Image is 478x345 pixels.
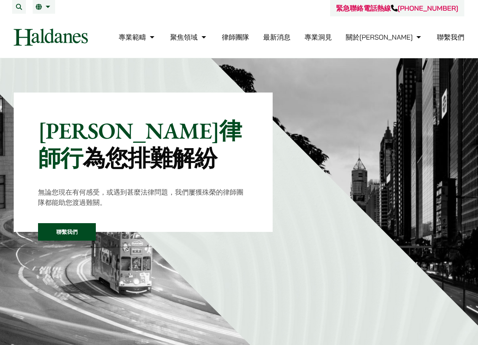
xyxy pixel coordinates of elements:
a: 最新消息 [263,33,291,42]
a: 專業範疇 [119,33,156,42]
a: 關於何敦 [346,33,423,42]
a: 繁 [36,4,52,10]
a: 聚焦領域 [170,33,208,42]
p: 無論您現在有何感受，或遇到甚麼法律問題，我們屢獲殊榮的律師團隊都能助您渡過難關。 [38,187,248,208]
a: 聯繫我們 [38,223,96,241]
a: 律師團隊 [222,33,249,42]
a: 聯繫我們 [437,33,464,42]
img: Logo of Haldanes [14,29,88,46]
a: 專業洞見 [305,33,332,42]
p: [PERSON_NAME]律師行 [38,117,248,172]
a: 緊急聯絡電話熱線[PHONE_NUMBER] [336,4,458,13]
mark: 為您排難解紛 [83,143,217,173]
